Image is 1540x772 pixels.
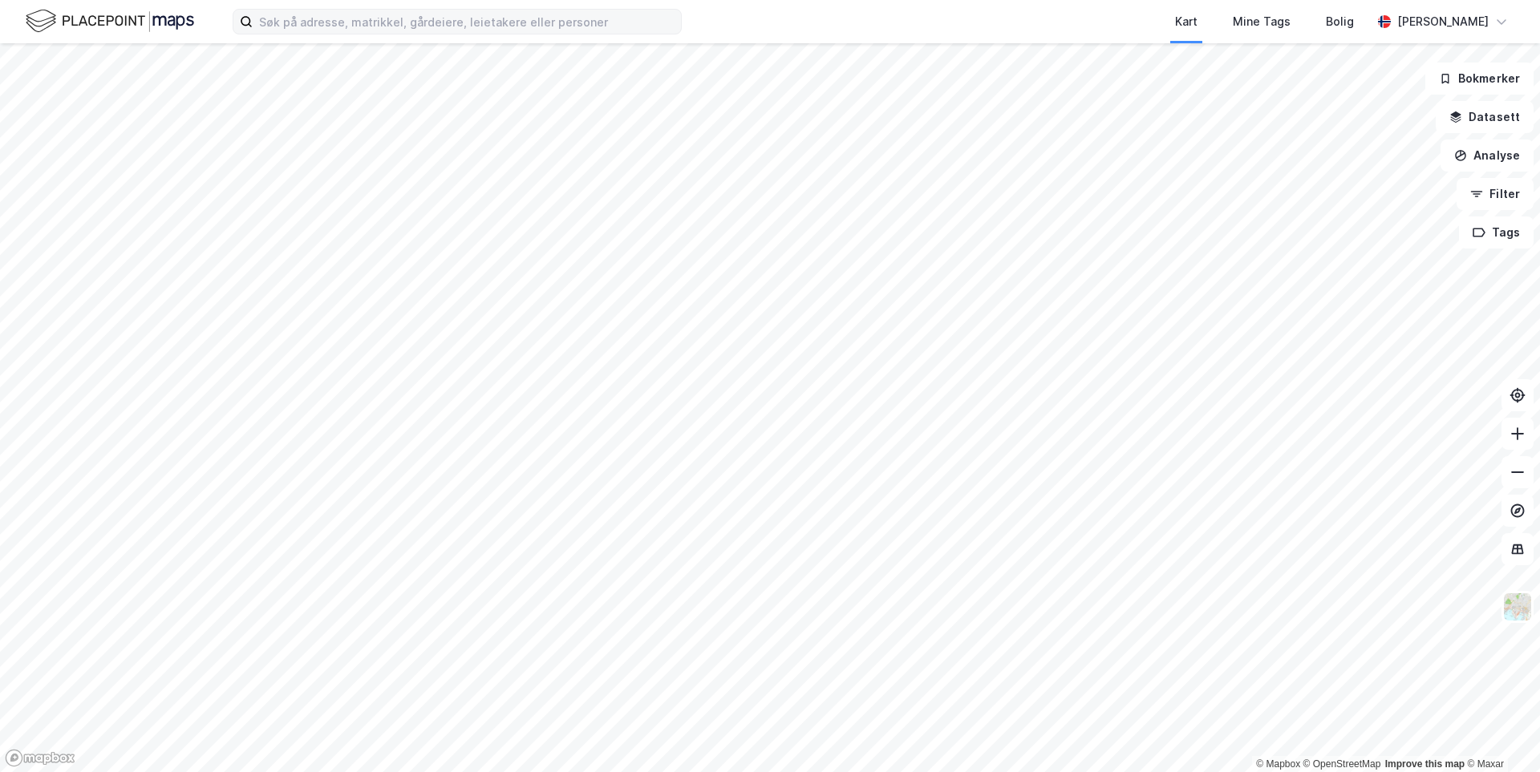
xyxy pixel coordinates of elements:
div: [PERSON_NAME] [1397,12,1489,31]
img: logo.f888ab2527a4732fd821a326f86c7f29.svg [26,7,194,35]
iframe: Chat Widget [1460,695,1540,772]
button: Tags [1459,216,1534,249]
input: Søk på adresse, matrikkel, gårdeiere, leietakere eller personer [253,10,681,34]
a: Mapbox [1256,758,1300,770]
a: Mapbox homepage [5,749,75,767]
div: Bolig [1326,12,1354,31]
button: Analyse [1441,139,1534,172]
a: OpenStreetMap [1303,758,1381,770]
button: Bokmerker [1425,63,1534,95]
a: Improve this map [1385,758,1465,770]
button: Datasett [1436,101,1534,133]
div: Kontrollprogram for chat [1460,695,1540,772]
div: Mine Tags [1233,12,1291,31]
img: Z [1502,592,1533,622]
button: Filter [1457,178,1534,210]
div: Kart [1175,12,1198,31]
